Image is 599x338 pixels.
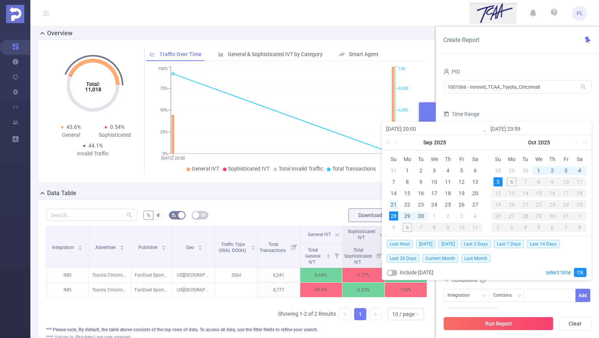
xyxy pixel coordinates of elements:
[545,177,559,186] div: 9
[88,142,103,149] span: 44.1%
[326,253,331,255] i: icon: caret-up
[559,223,573,232] div: 7
[160,130,168,135] tspan: 25%
[400,199,414,210] td: September 22, 2025
[519,188,532,199] td: October 14, 2025
[441,188,455,199] td: September 18, 2025
[577,6,583,21] span: PL
[389,211,398,221] div: 28
[387,210,400,222] td: September 28, 2025
[403,200,412,209] div: 22
[441,165,455,176] td: September 4, 2025
[349,51,378,57] span: Smart Agent
[398,108,408,113] tspan: 6,000
[403,166,412,175] div: 1
[546,265,571,280] a: select time
[387,188,400,199] td: September 14, 2025
[505,211,519,221] div: 27
[422,254,458,263] span: Current Month
[519,222,532,233] td: November 4, 2025
[519,165,532,176] td: September 30, 2025
[398,86,408,91] tspan: 9,000
[414,165,428,176] td: September 2, 2025
[403,177,412,186] div: 8
[441,222,455,233] td: October 9, 2025
[455,210,468,222] td: October 3, 2025
[251,244,255,249] div: Sort
[519,153,532,165] th: Tue
[161,156,185,161] tspan: [DATE] 20:00
[308,232,331,237] span: General IVT
[545,188,559,199] td: October 16, 2025
[482,293,487,299] i: icon: down
[428,188,441,199] td: September 17, 2025
[95,245,117,250] span: Advertiser
[455,222,468,233] td: October 10, 2025
[71,150,115,158] div: Invalid Traffic
[579,135,588,150] a: Next year (Control + right)
[251,244,255,246] i: icon: caret-up
[354,308,366,320] li: 1
[389,177,398,186] div: 7
[443,189,452,198] div: 18
[559,222,573,233] td: November 7, 2025
[519,177,532,186] div: 7
[493,177,503,186] div: 5
[219,242,247,253] span: Traffic Type (SSAI, DOOH)
[532,188,546,199] td: October 15, 2025
[192,166,219,172] span: General IVT
[505,153,519,165] th: Mon
[348,229,375,240] span: Sophisticated IVT
[186,245,195,250] span: Geo
[507,166,516,175] div: 29
[491,165,505,176] td: September 28, 2025
[120,247,124,249] i: icon: caret-down
[545,199,559,210] td: October 23, 2025
[468,176,482,188] td: September 13, 2025
[47,29,73,38] h2: Overview
[519,223,532,232] div: 4
[260,242,287,253] span: Total Transactions
[438,240,458,248] span: [DATE]
[331,243,342,268] i: Filter menu
[468,210,482,222] td: October 4, 2025
[505,199,519,210] td: October 20, 2025
[532,165,546,176] td: October 1, 2025
[198,244,202,246] i: icon: caret-up
[414,210,428,222] td: September 30, 2025
[400,153,414,165] th: Mon
[493,166,503,175] div: 28
[400,222,414,233] td: October 6, 2025
[355,308,366,320] a: 1
[430,200,439,209] div: 24
[85,86,101,92] tspan: 11,018
[505,177,519,186] div: 6
[573,177,586,186] div: 11
[468,199,482,210] td: September 27, 2025
[457,211,466,221] div: 3
[47,189,76,198] h2: Data Table
[198,247,202,249] i: icon: caret-down
[573,165,586,176] td: October 4, 2025
[519,189,532,198] div: 14
[160,108,168,113] tspan: 50%
[414,188,428,199] td: September 16, 2025
[573,223,586,232] div: 8
[559,317,591,330] button: Clear
[527,135,537,150] a: Oct
[441,176,455,188] td: September 11, 2025
[387,156,400,163] span: Su
[468,165,482,176] td: September 6, 2025
[573,135,580,150] a: Next month (PageDown)
[573,188,586,199] td: October 18, 2025
[381,156,405,161] tspan: [DATE] 20:00
[218,52,224,57] i: icon: bar-chart
[228,166,270,172] span: Sophisticated IVT
[505,222,519,233] td: November 3, 2025
[532,156,546,163] span: We
[545,176,559,188] td: October 9, 2025
[428,222,441,233] td: October 8, 2025
[455,153,468,165] th: Fri
[400,176,414,188] td: September 8, 2025
[430,189,439,198] div: 17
